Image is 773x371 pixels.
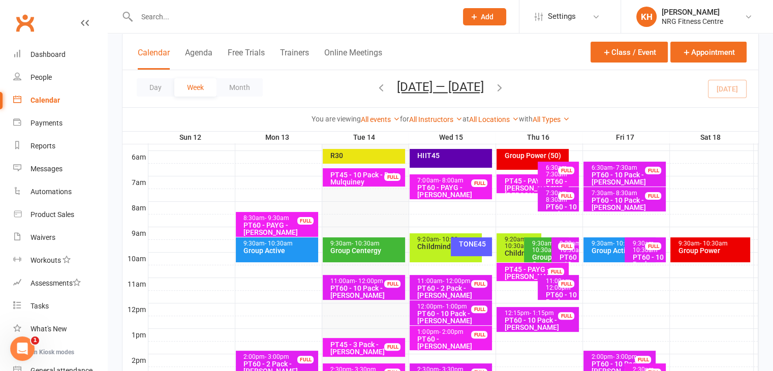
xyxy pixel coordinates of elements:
iframe: Intercom live chat [10,336,35,361]
span: - 12:00pm [355,277,383,285]
div: PT45 - 10 Pack - Dot Mulquiney [330,171,403,185]
a: What's New [13,318,107,341]
div: FULL [297,217,314,225]
div: Assessments [30,279,81,287]
strong: You are viewing [312,115,361,123]
a: Assessments [13,272,107,295]
div: PT60 - 10 Pack - [PERSON_NAME] [504,317,577,331]
th: Thu 16 [496,131,582,144]
a: Reports [13,135,107,158]
div: FULL [384,280,400,288]
div: R30 [330,152,403,159]
span: - 8:30am [612,190,637,197]
div: 12:00pm [417,303,490,310]
span: - 3:00pm [265,353,289,360]
a: Product Sales [13,203,107,226]
div: 2:00pm [243,354,316,360]
div: 9:30am [330,240,403,247]
th: Wed 15 [409,131,496,144]
div: FULL [471,280,487,288]
span: - 9:30am [265,214,289,222]
span: - 10:30am [504,236,529,250]
th: Sat 18 [669,131,754,144]
button: Week [174,78,217,97]
div: PT60 - [PERSON_NAME] [417,335,490,350]
div: Group Power (50) [504,152,567,159]
div: FULL [384,343,400,351]
th: 2pm [122,354,148,366]
button: Month [217,78,263,97]
div: TONE45 [458,240,490,248]
div: Tasks [30,302,49,310]
div: Payments [30,119,63,127]
div: What's New [30,325,67,333]
th: 1pm [122,328,148,341]
a: Clubworx [12,10,38,36]
div: 12:15pm [504,310,577,317]
div: NRG Fitness Centre [662,17,723,26]
div: Workouts [30,256,61,264]
span: - 1:00pm [442,303,467,310]
div: 9:20am [417,236,480,243]
div: PT60 - 10 Pack - [PERSON_NAME] [591,171,664,185]
div: [PERSON_NAME] [662,8,723,17]
div: 6:30am [591,165,664,171]
th: 8am [122,201,148,214]
div: PT60 - PAYG - [PERSON_NAME] [243,222,316,236]
div: PT60 - 2 Pack - [PERSON_NAME] [417,285,490,299]
div: FULL [297,356,314,363]
button: [DATE] — [DATE] [397,80,484,94]
div: FULL [471,179,487,187]
div: PT45 - PAYG - [PERSON_NAME] [504,266,567,280]
a: Payments [13,112,107,135]
a: Messages [13,158,107,180]
span: - 7:30am [545,164,568,178]
div: PT60 - 10 Pack - [PERSON_NAME] [545,203,577,225]
th: 9am [122,227,148,239]
span: - 12:00pm [545,277,572,291]
strong: with [519,115,533,123]
div: Group Power [677,247,748,254]
button: Appointment [670,42,747,63]
button: Trainers [280,48,309,70]
div: 9:30am [677,240,748,247]
div: 9:30am [531,240,567,254]
div: FULL [558,280,574,288]
div: FULL [645,167,661,174]
div: 9:20am [504,236,539,250]
div: 11:00am [417,278,490,285]
th: Mon 13 [235,131,322,144]
div: Dashboard [30,50,66,58]
div: Group Centergy [531,254,567,268]
div: Reports [30,142,55,150]
div: FULL [635,356,651,363]
a: All events [361,115,400,123]
div: FULL [558,167,574,174]
div: FULL [471,331,487,338]
th: Fri 17 [582,131,669,144]
div: FULL [558,312,574,320]
button: Calendar [138,48,170,70]
th: 6am [122,150,148,163]
div: 6:30am [545,165,577,178]
div: 8:30am [243,215,316,222]
div: 9:30am [559,240,577,254]
span: - 1:15pm [529,310,553,317]
div: 7:30am [591,190,664,197]
div: Childminding [504,250,539,257]
button: Agenda [185,48,212,70]
div: PT45 - 3 Pack - [PERSON_NAME] [330,341,403,355]
div: 2:00pm [591,354,654,360]
span: - 10:30am [532,240,556,254]
div: Waivers [30,233,55,241]
div: Childminding [417,243,480,250]
span: Add [481,13,493,21]
div: 1:00pm [417,329,490,335]
span: - 10:30am [439,236,467,243]
span: - 8:30am [545,190,568,203]
a: All Locations [469,115,519,123]
div: PT60 - PAYG - [PERSON_NAME] [417,184,490,198]
a: Tasks [13,295,107,318]
div: FULL [384,173,400,181]
a: Automations [13,180,107,203]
